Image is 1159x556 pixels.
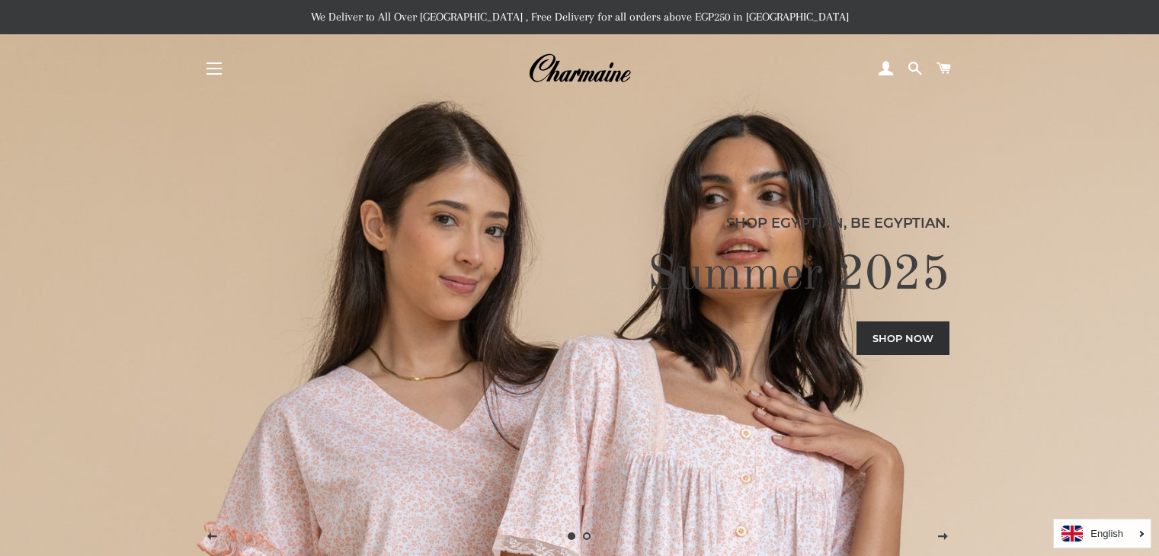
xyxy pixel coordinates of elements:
[1090,529,1123,538] i: English
[580,529,595,544] a: Load slide 2
[924,518,962,556] button: Next slide
[210,212,949,234] p: Shop Egyptian, Be Egyptian.
[565,529,580,544] a: Slide 1, current
[1061,526,1143,542] a: English
[210,245,949,306] h2: Summer 2025
[528,52,631,85] img: Charmaine Egypt
[193,518,231,556] button: Previous slide
[856,321,949,355] a: Shop now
